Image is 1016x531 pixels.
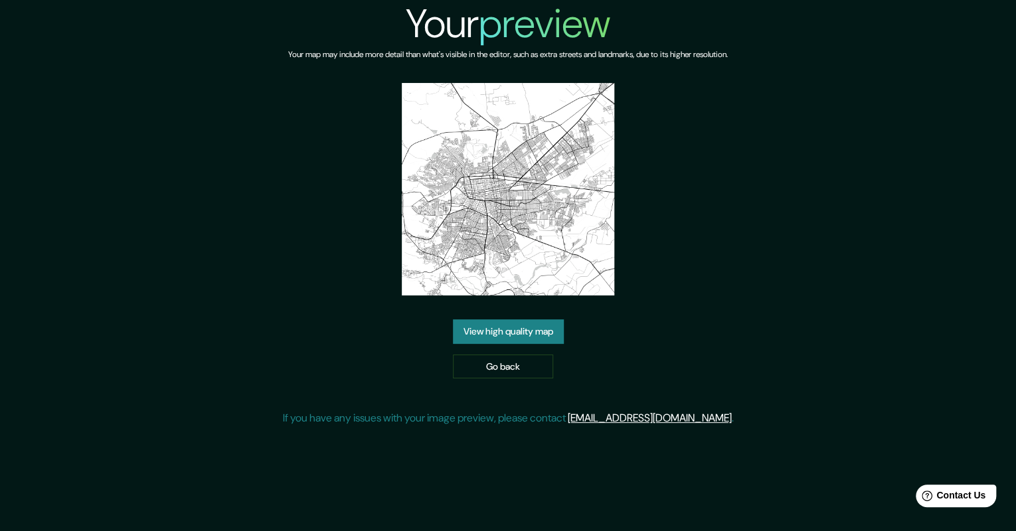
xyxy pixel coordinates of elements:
p: If you have any issues with your image preview, please contact . [283,410,734,426]
iframe: Help widget launcher [898,479,1001,516]
a: [EMAIL_ADDRESS][DOMAIN_NAME] [568,411,732,425]
h6: Your map may include more detail than what's visible in the editor, such as extra streets and lan... [288,48,728,62]
img: created-map-preview [402,83,614,295]
a: View high quality map [453,319,564,344]
a: Go back [453,354,553,379]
